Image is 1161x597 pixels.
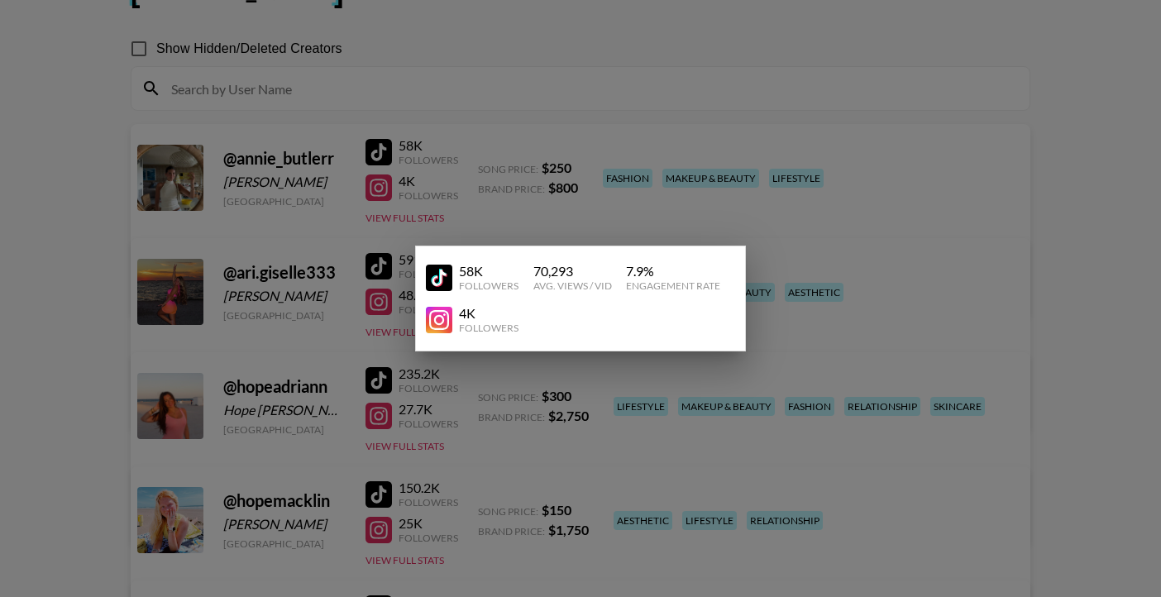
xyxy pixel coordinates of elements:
div: Engagement Rate [626,279,720,292]
img: YouTube [426,265,452,291]
div: Followers [459,279,518,292]
div: Avg. Views / Vid [533,279,612,292]
div: 70,293 [533,263,612,279]
div: 4K [459,305,518,322]
div: Followers [459,322,518,334]
div: 7.9 % [626,263,720,279]
img: YouTube [426,307,452,333]
div: 58K [459,263,518,279]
